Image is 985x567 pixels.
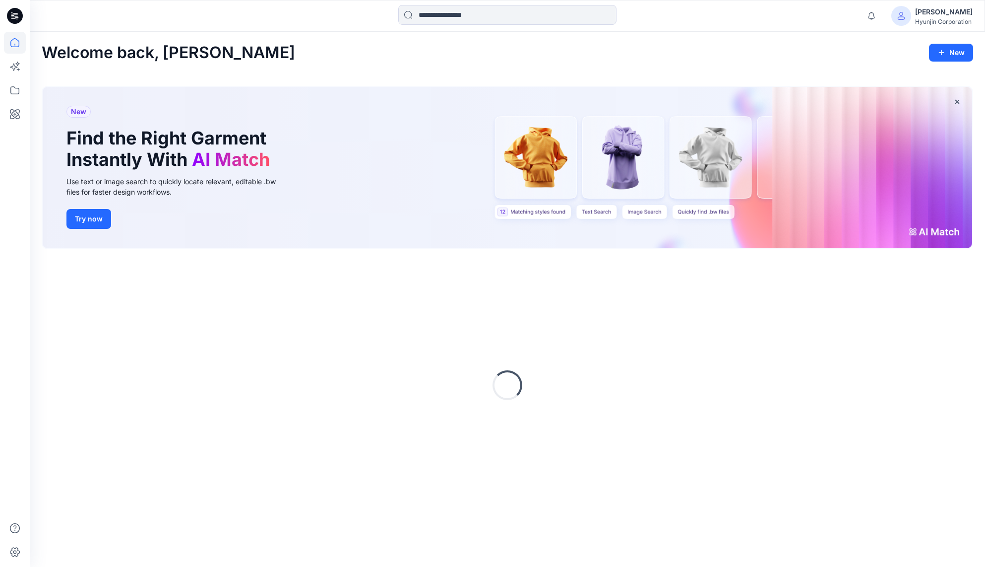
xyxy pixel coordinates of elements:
[192,148,270,170] span: AI Match
[66,128,275,170] h1: Find the Right Garment Instantly With
[897,12,905,20] svg: avatar
[71,106,86,118] span: New
[66,209,111,229] button: Try now
[915,6,973,18] div: [PERSON_NAME]
[42,44,295,62] h2: Welcome back, [PERSON_NAME]
[929,44,973,62] button: New
[915,18,973,25] div: Hyunjin Corporation
[66,176,290,197] div: Use text or image search to quickly locate relevant, editable .bw files for faster design workflows.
